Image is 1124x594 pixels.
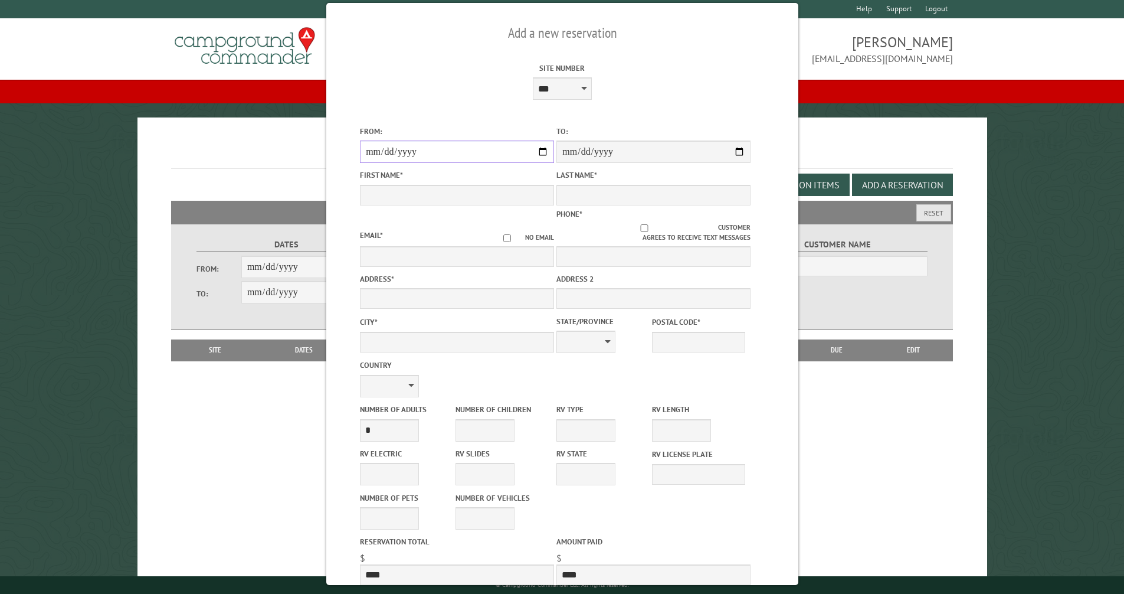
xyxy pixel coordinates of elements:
th: Dates [254,340,355,361]
label: Amount paid [556,536,751,547]
button: Add a Reservation [852,174,953,196]
input: Customer agrees to receive text messages [570,224,718,232]
button: Edit Add-on Items [748,174,850,196]
label: Site Number [465,63,659,74]
label: Email [360,230,383,240]
label: Customer Name [748,238,928,252]
label: Phone [556,209,582,219]
th: Due [799,340,874,361]
label: RV State [556,448,650,459]
label: To: [556,126,751,137]
label: Number of Children [456,404,549,415]
input: No email [489,234,525,242]
h1: Reservations [171,136,953,169]
label: Reservation Total [360,536,554,547]
label: Last Name [556,169,751,181]
button: Reset [916,204,951,221]
th: Edit [874,340,953,361]
label: RV License Plate [652,449,745,460]
label: To: [196,288,241,299]
label: From: [196,263,241,275]
span: $ [360,552,365,564]
label: RV Length [652,404,745,415]
label: Number of Pets [360,492,453,504]
label: Postal Code [652,316,745,328]
label: Dates [196,238,376,252]
label: Customer agrees to receive text messages [556,223,751,243]
label: Number of Vehicles [456,492,549,504]
label: RV Electric [360,448,453,459]
label: Address 2 [556,273,751,285]
label: From: [360,126,554,137]
label: Number of Adults [360,404,453,415]
label: RV Type [556,404,650,415]
th: Site [177,340,254,361]
label: No email [489,233,554,243]
label: Address [360,273,554,285]
label: State/Province [556,316,650,327]
label: City [360,316,554,328]
h2: Filters [171,201,953,223]
label: Country [360,360,554,371]
span: $ [556,552,562,564]
img: Campground Commander [171,23,319,69]
label: First Name [360,169,554,181]
small: © Campground Commander LLC. All rights reserved. [496,581,629,589]
h2: Add a new reservation [360,22,765,44]
label: RV Slides [456,448,549,459]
